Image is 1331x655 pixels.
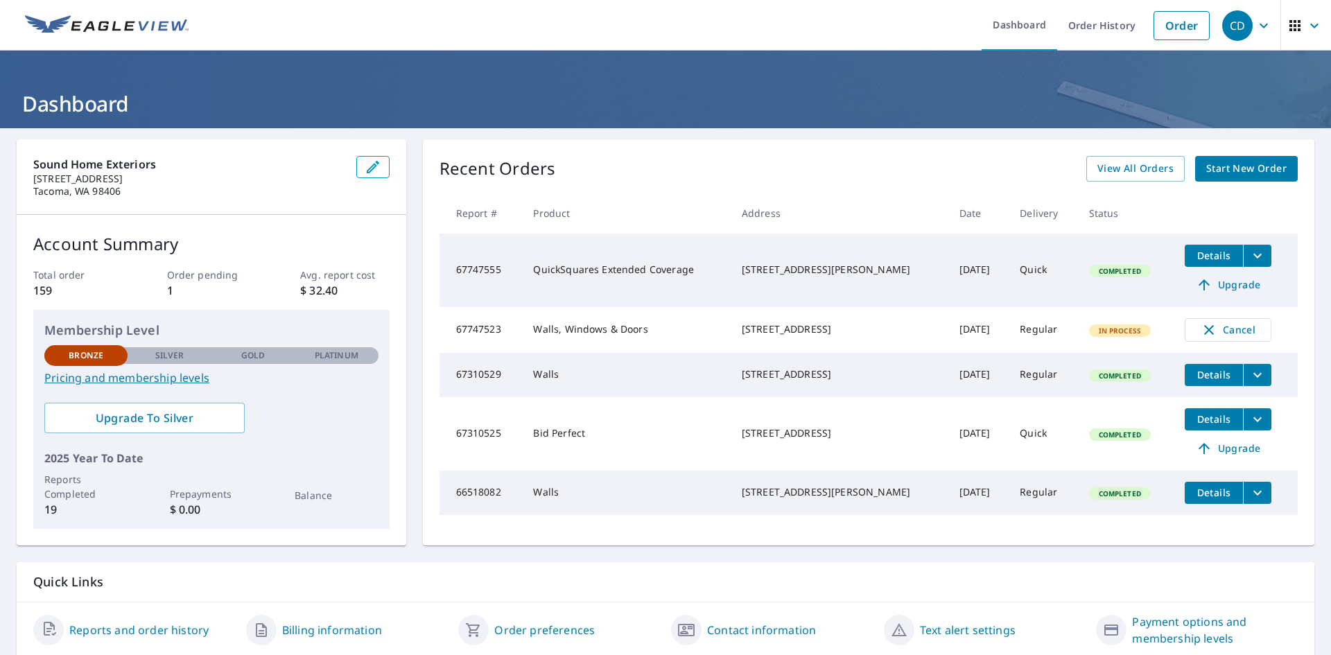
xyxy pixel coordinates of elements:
[282,622,382,638] a: Billing information
[55,410,234,426] span: Upgrade To Silver
[742,263,937,277] div: [STREET_ADDRESS][PERSON_NAME]
[69,622,209,638] a: Reports and order history
[522,471,730,515] td: Walls
[1185,437,1271,460] a: Upgrade
[44,403,245,433] a: Upgrade To Silver
[1009,307,1077,353] td: Regular
[33,185,345,198] p: Tacoma, WA 98406
[742,322,937,336] div: [STREET_ADDRESS]
[1199,322,1257,338] span: Cancel
[1132,613,1298,647] a: Payment options and membership levels
[1009,234,1077,307] td: Quick
[300,268,389,282] p: Avg. report cost
[440,397,523,471] td: 67310525
[1185,482,1243,504] button: detailsBtn-66518082
[1243,364,1271,386] button: filesDropdownBtn-67310529
[1009,353,1077,397] td: Regular
[33,573,1298,591] p: Quick Links
[1154,11,1210,40] a: Order
[742,485,937,499] div: [STREET_ADDRESS][PERSON_NAME]
[241,349,265,362] p: Gold
[1206,160,1287,177] span: Start New Order
[1090,266,1149,276] span: Completed
[440,471,523,515] td: 66518082
[1193,277,1263,293] span: Upgrade
[948,307,1009,353] td: [DATE]
[522,193,730,234] th: Product
[1193,440,1263,457] span: Upgrade
[1090,430,1149,439] span: Completed
[1090,326,1150,335] span: In Process
[1185,318,1271,342] button: Cancel
[25,15,189,36] img: EV Logo
[707,622,816,638] a: Contact information
[1086,156,1185,182] a: View All Orders
[440,234,523,307] td: 67747555
[440,307,523,353] td: 67747523
[33,268,122,282] p: Total order
[948,397,1009,471] td: [DATE]
[69,349,103,362] p: Bronze
[1090,489,1149,498] span: Completed
[522,234,730,307] td: QuickSquares Extended Coverage
[1222,10,1253,41] div: CD
[295,488,378,503] p: Balance
[155,349,184,362] p: Silver
[920,622,1016,638] a: Text alert settings
[33,173,345,185] p: [STREET_ADDRESS]
[1009,397,1077,471] td: Quick
[167,282,256,299] p: 1
[440,353,523,397] td: 67310529
[44,501,128,518] p: 19
[33,282,122,299] p: 159
[1243,408,1271,430] button: filesDropdownBtn-67310525
[315,349,358,362] p: Platinum
[1193,412,1235,426] span: Details
[33,232,390,256] p: Account Summary
[440,156,556,182] p: Recent Orders
[948,193,1009,234] th: Date
[1078,193,1174,234] th: Status
[731,193,948,234] th: Address
[44,369,379,386] a: Pricing and membership levels
[1195,156,1298,182] a: Start New Order
[948,234,1009,307] td: [DATE]
[44,472,128,501] p: Reports Completed
[44,450,379,466] p: 2025 Year To Date
[1193,249,1235,262] span: Details
[522,353,730,397] td: Walls
[522,307,730,353] td: Walls, Windows & Doors
[300,282,389,299] p: $ 32.40
[1243,245,1271,267] button: filesDropdownBtn-67747555
[1243,482,1271,504] button: filesDropdownBtn-66518082
[1009,471,1077,515] td: Regular
[522,397,730,471] td: Bid Perfect
[1193,368,1235,381] span: Details
[1009,193,1077,234] th: Delivery
[170,501,253,518] p: $ 0.00
[948,471,1009,515] td: [DATE]
[948,353,1009,397] td: [DATE]
[167,268,256,282] p: Order pending
[1185,408,1243,430] button: detailsBtn-67310525
[1185,274,1271,296] a: Upgrade
[742,367,937,381] div: [STREET_ADDRESS]
[742,426,937,440] div: [STREET_ADDRESS]
[33,156,345,173] p: Sound Home Exteriors
[1097,160,1174,177] span: View All Orders
[44,321,379,340] p: Membership Level
[1193,486,1235,499] span: Details
[440,193,523,234] th: Report #
[1185,245,1243,267] button: detailsBtn-67747555
[1185,364,1243,386] button: detailsBtn-67310529
[1090,371,1149,381] span: Completed
[17,89,1314,118] h1: Dashboard
[494,622,595,638] a: Order preferences
[170,487,253,501] p: Prepayments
